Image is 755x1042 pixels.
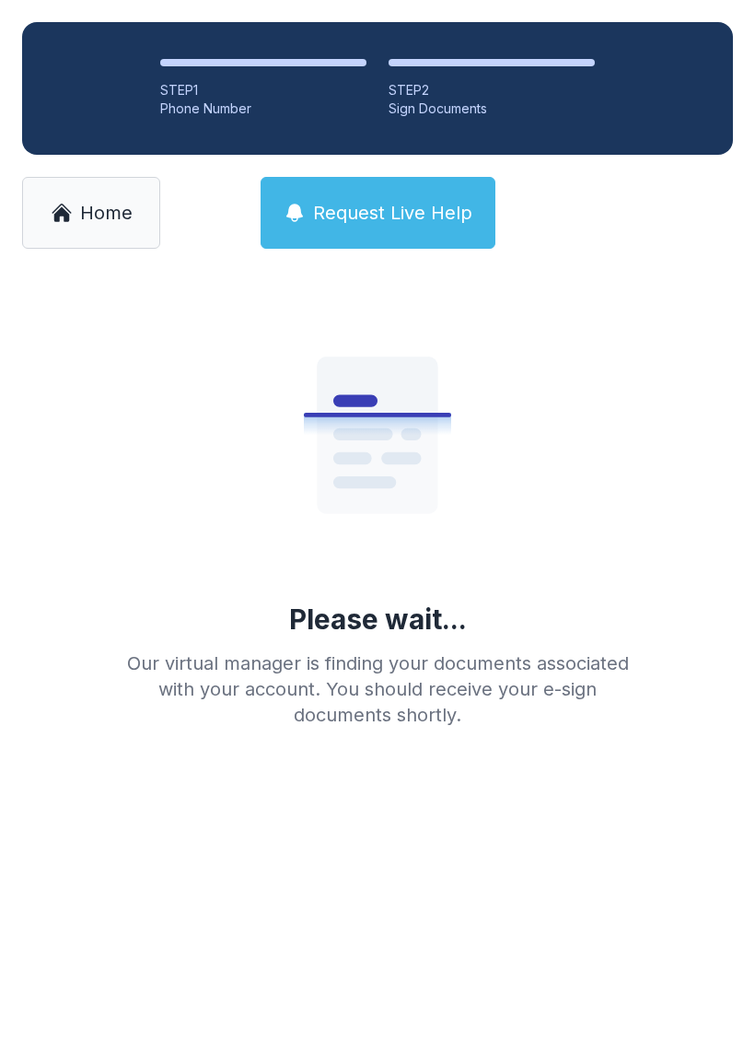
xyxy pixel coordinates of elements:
[160,100,366,118] div: Phone Number
[112,650,643,728] div: Our virtual manager is finding your documents associated with your account. You should receive yo...
[289,603,467,636] div: Please wait...
[389,81,595,100] div: STEP 2
[389,100,595,118] div: Sign Documents
[80,200,133,226] span: Home
[313,200,472,226] span: Request Live Help
[160,81,366,100] div: STEP 1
